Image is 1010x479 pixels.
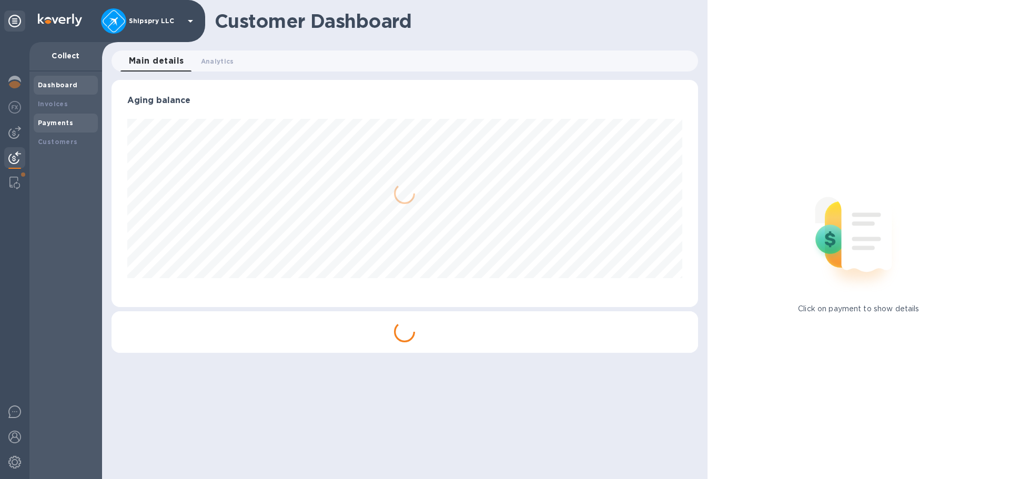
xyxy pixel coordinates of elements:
[201,56,234,67] span: Analytics
[38,81,78,89] b: Dashboard
[38,138,78,146] b: Customers
[4,11,25,32] div: Unpin categories
[129,54,184,68] span: Main details
[798,303,919,314] p: Click on payment to show details
[127,96,682,106] h3: Aging balance
[38,14,82,26] img: Logo
[38,100,68,108] b: Invoices
[38,50,94,61] p: Collect
[129,17,181,25] p: Shipspry LLC
[215,10,691,32] h1: Customer Dashboard
[8,101,21,114] img: Foreign exchange
[38,119,73,127] b: Payments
